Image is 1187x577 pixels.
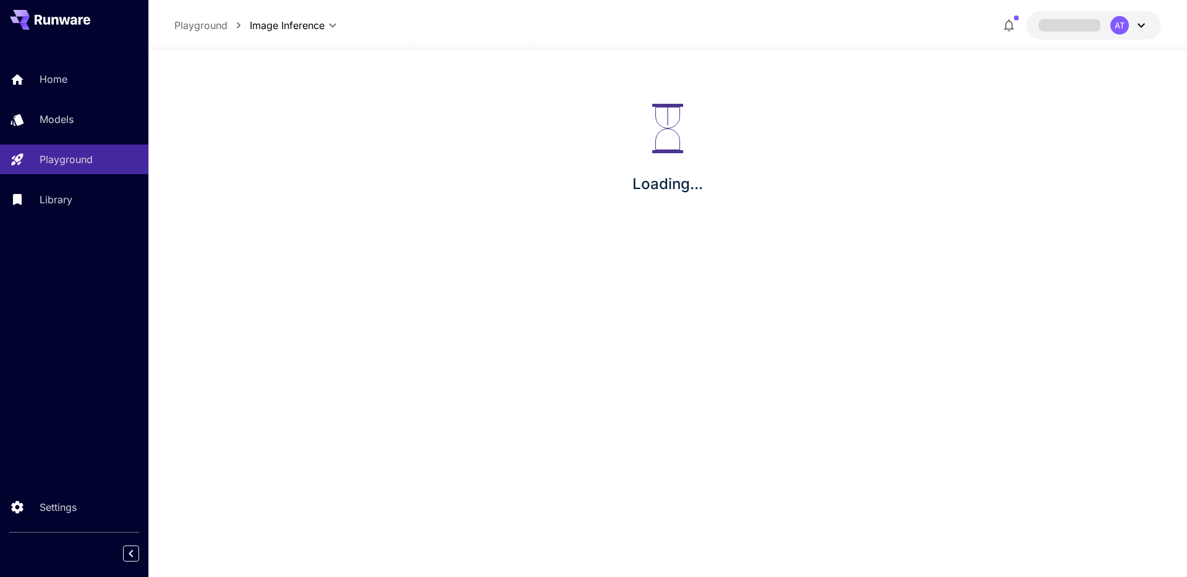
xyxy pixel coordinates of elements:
p: Models [40,112,74,127]
p: Settings [40,500,77,515]
p: Loading... [632,173,703,195]
div: Collapse sidebar [132,542,148,565]
button: AT [1026,11,1161,40]
p: Library [40,192,72,207]
span: Image Inference [250,18,325,33]
button: Collapse sidebar [123,545,139,562]
p: Home [40,72,67,86]
nav: breadcrumb [174,18,250,33]
a: Playground [174,18,228,33]
div: AT [1110,16,1129,35]
p: Playground [40,152,93,167]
